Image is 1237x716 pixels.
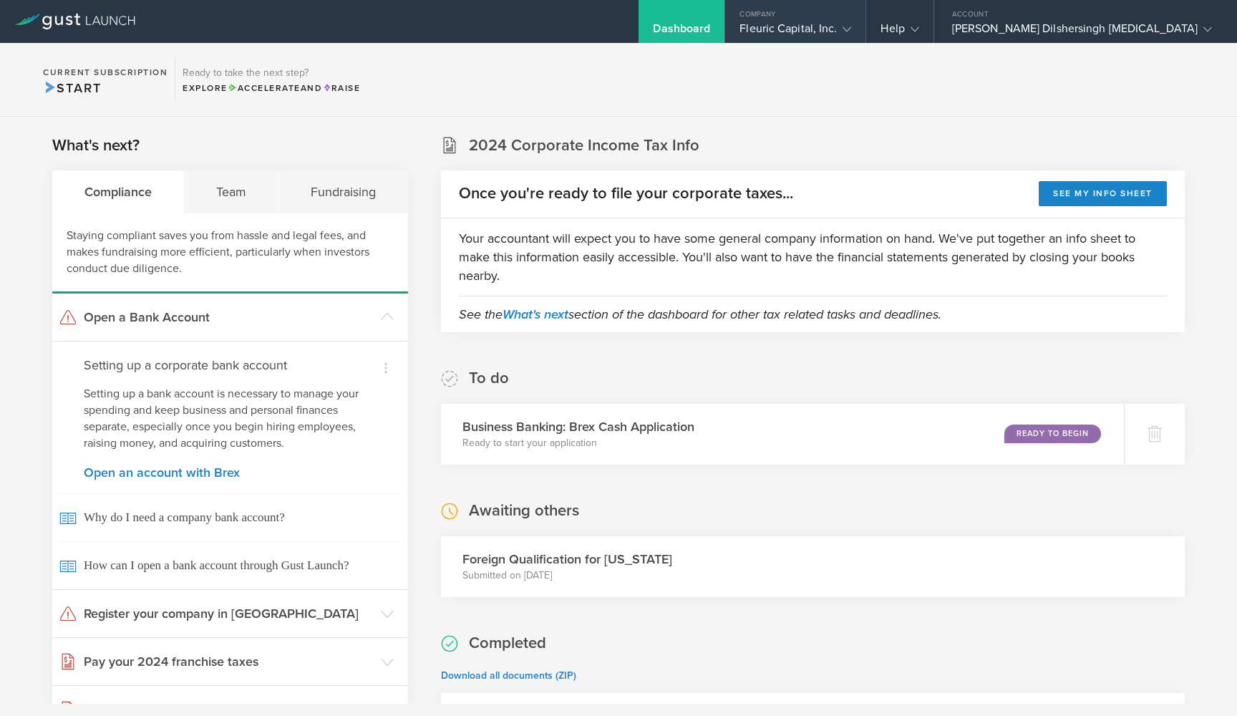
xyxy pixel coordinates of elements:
h3: Foreign Qualification for [US_STATE] [462,550,672,569]
p: Setting up a bank account is necessary to manage your spending and keep business and personal fin... [84,386,377,452]
div: Help [881,21,918,43]
h3: Ready to take the next step? [183,68,360,78]
h2: Current Subscription [43,68,168,77]
h3: Pay your 2024 franchise taxes [84,652,374,671]
h2: To do [469,368,509,389]
h4: Setting up a corporate bank account [84,356,377,374]
h3: Register your company in [GEOGRAPHIC_DATA] [84,604,374,623]
em: See the section of the dashboard for other tax related tasks and deadlines. [459,306,941,322]
span: How can I open a bank account through Gust Launch? [59,541,401,589]
div: Fleuric Capital, Inc. [739,21,851,43]
span: Accelerate [228,83,301,93]
p: Submitted on [DATE] [462,569,672,583]
div: Business Banking: Brex Cash ApplicationReady to start your applicationReady to Begin [441,404,1124,465]
span: and [228,83,323,93]
span: Raise [322,83,360,93]
span: Start [43,80,101,96]
h2: 2024 Corporate Income Tax Info [469,135,699,156]
div: Compliance [52,170,184,213]
div: [PERSON_NAME] Dilshersingh [MEDICAL_DATA] [952,21,1212,43]
div: Fundraising [278,170,407,213]
a: Why do I need a company bank account? [52,493,408,541]
h3: Business Banking: Brex Cash Application [462,417,694,436]
h2: Completed [469,633,546,654]
div: Dashboard [653,21,710,43]
div: Ready to take the next step?ExploreAccelerateandRaise [175,57,367,102]
h2: What's next? [52,135,140,156]
h2: Once you're ready to file your corporate taxes... [459,183,793,204]
p: Ready to start your application [462,436,694,450]
span: Why do I need a company bank account? [59,493,401,541]
h2: Awaiting others [469,500,579,521]
div: Explore [183,82,360,95]
h3: Open a Bank Account [84,308,374,326]
a: Download all documents (ZIP) [441,669,576,682]
a: Open an account with Brex [84,466,377,479]
div: Staying compliant saves you from hassle and legal fees, and makes fundraising more efficient, par... [52,213,408,294]
iframe: Chat Widget [1165,647,1237,716]
p: Your accountant will expect you to have some general company information on hand. We've put toget... [459,229,1167,285]
div: Ready to Begin [1004,425,1101,443]
button: See my info sheet [1039,181,1167,206]
div: Team [184,170,278,213]
a: What's next [503,306,568,322]
a: How can I open a bank account through Gust Launch? [52,541,408,589]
